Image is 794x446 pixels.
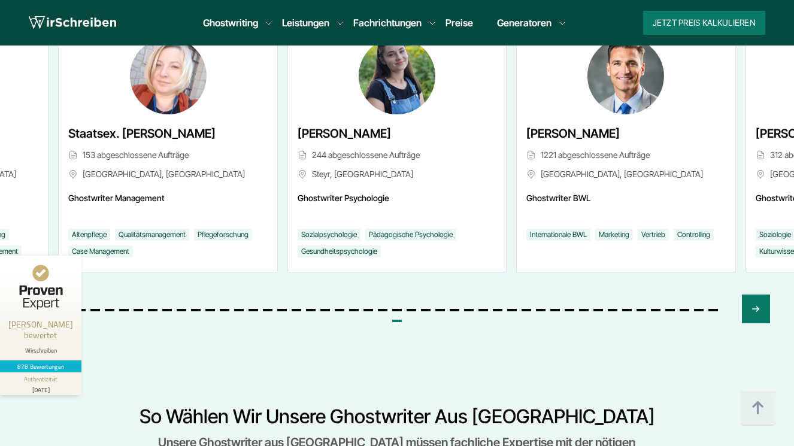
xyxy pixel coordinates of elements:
[587,38,664,114] img: Franz-Josef Köppen
[392,320,402,322] span: Go to slide 46
[595,229,633,241] li: Marketing
[298,191,496,220] span: Ghostwriter Psychologie
[593,309,603,311] span: Go to slide 37
[287,28,507,272] div: 46 / 46
[450,309,459,311] span: Go to slide 27
[130,38,207,114] img: Staatsex. Hailie Turner
[365,229,456,241] li: Pädagogische Psychologie
[115,229,189,241] li: Qualitätsmanagement
[516,28,735,272] div: 1 / 46
[643,11,765,35] button: Jetzt Preis kalkulieren
[435,309,445,311] span: Go to slide 26
[526,148,725,162] span: 1221 abgeschlossene Aufträge
[29,14,116,32] img: logo wirschreiben
[282,16,329,30] a: Leistungen
[134,309,143,311] span: Go to slide 5
[407,309,416,311] span: Go to slide 24
[497,16,551,30] a: Generatoren
[608,309,617,311] span: Go to slide 38
[28,405,766,429] h2: So wählen wir unsere Ghostwriter aus [GEOGRAPHIC_DATA]
[708,309,718,311] span: Go to slide 45
[526,191,725,220] span: Ghostwriter BWL
[680,309,689,311] span: Go to slide 43
[622,309,632,311] span: Go to slide 39
[298,124,391,143] span: [PERSON_NAME]
[220,309,229,311] span: Go to slide 11
[234,309,244,311] span: Go to slide 12
[674,229,714,241] li: Controlling
[637,309,646,311] span: Go to slide 40
[349,309,359,311] span: Go to slide 20
[526,229,590,241] li: Internationale BWL
[493,309,502,311] span: Go to slide 30
[68,167,267,181] span: [GEOGRAPHIC_DATA], [GEOGRAPHIC_DATA]
[353,16,422,30] a: Fachrichtungen
[378,309,387,311] span: Go to slide 22
[320,309,330,311] span: Go to slide 18
[298,148,496,162] span: 244 abgeschlossene Aufträge
[665,309,675,311] span: Go to slide 42
[363,309,373,311] span: Go to slide 21
[292,309,301,311] span: Go to slide 16
[248,309,258,311] span: Go to slide 13
[68,245,133,257] li: Case Management
[5,384,77,393] div: [DATE]
[24,375,58,384] div: Authentizität
[148,309,157,311] span: Go to slide 6
[298,245,381,257] li: Gesundheitspsychologie
[177,309,186,311] span: Go to slide 8
[526,124,620,143] span: [PERSON_NAME]
[205,309,215,311] span: Go to slide 10
[536,309,546,311] span: Go to slide 33
[740,390,776,426] img: button top
[742,295,770,323] div: Next slide
[306,309,316,311] span: Go to slide 17
[5,347,77,354] div: Wirschreiben
[335,309,344,311] span: Go to slide 19
[90,309,100,311] span: Go to slide 2
[298,229,360,241] li: Sozialpsychologie
[464,309,474,311] span: Go to slide 28
[68,229,110,241] li: Altenpflege
[579,309,589,311] span: Go to slide 36
[565,309,574,311] span: Go to slide 35
[191,309,201,311] span: Go to slide 9
[277,309,287,311] span: Go to slide 15
[298,167,496,181] span: Steyr, [GEOGRAPHIC_DATA]
[421,309,431,311] span: Go to slide 25
[359,38,435,114] img: Lara Meinhardt
[119,309,129,311] span: Go to slide 4
[478,309,488,311] span: Go to slide 29
[550,309,560,311] span: Go to slide 34
[522,309,531,311] span: Go to slide 32
[162,309,172,311] span: Go to slide 7
[392,309,402,311] span: Go to slide 23
[58,28,277,272] div: 45 / 46
[694,309,704,311] span: Go to slide 44
[638,229,669,241] li: Vertrieb
[651,309,660,311] span: Go to slide 41
[446,17,473,29] a: Preise
[105,309,114,311] span: Go to slide 3
[68,148,267,162] span: 153 abgeschlossene Aufträge
[203,16,258,30] a: Ghostwriting
[68,191,267,220] span: Ghostwriter Management
[507,309,517,311] span: Go to slide 31
[526,167,725,181] span: [GEOGRAPHIC_DATA], [GEOGRAPHIC_DATA]
[263,309,272,311] span: Go to slide 14
[194,229,252,241] li: Pflegeforschung
[68,124,216,143] span: Staatsex. [PERSON_NAME]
